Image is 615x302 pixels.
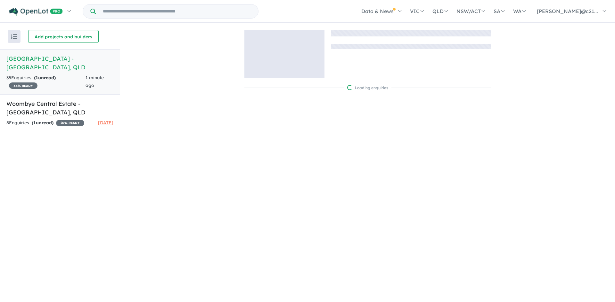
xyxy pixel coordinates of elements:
span: 1 minute ago [86,75,104,88]
div: 8 Enquir ies [6,119,84,127]
span: 1 [36,75,38,81]
h5: [GEOGRAPHIC_DATA] - [GEOGRAPHIC_DATA] , QLD [6,54,113,72]
span: [PERSON_NAME]@c21... [537,8,598,14]
div: 35 Enquir ies [6,74,86,89]
strong: ( unread) [34,75,56,81]
span: 1 [33,120,36,126]
img: sort.svg [11,34,17,39]
span: 20 % READY [56,120,84,126]
strong: ( unread) [32,120,53,126]
span: 45 % READY [9,82,37,89]
span: [DATE] [98,120,113,126]
h5: Woombye Central Estate - [GEOGRAPHIC_DATA] , QLD [6,99,113,117]
div: Loading enquiries [347,85,388,91]
button: Add projects and builders [28,30,99,43]
input: Try estate name, suburb, builder or developer [97,4,257,18]
img: Openlot PRO Logo White [9,8,63,16]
